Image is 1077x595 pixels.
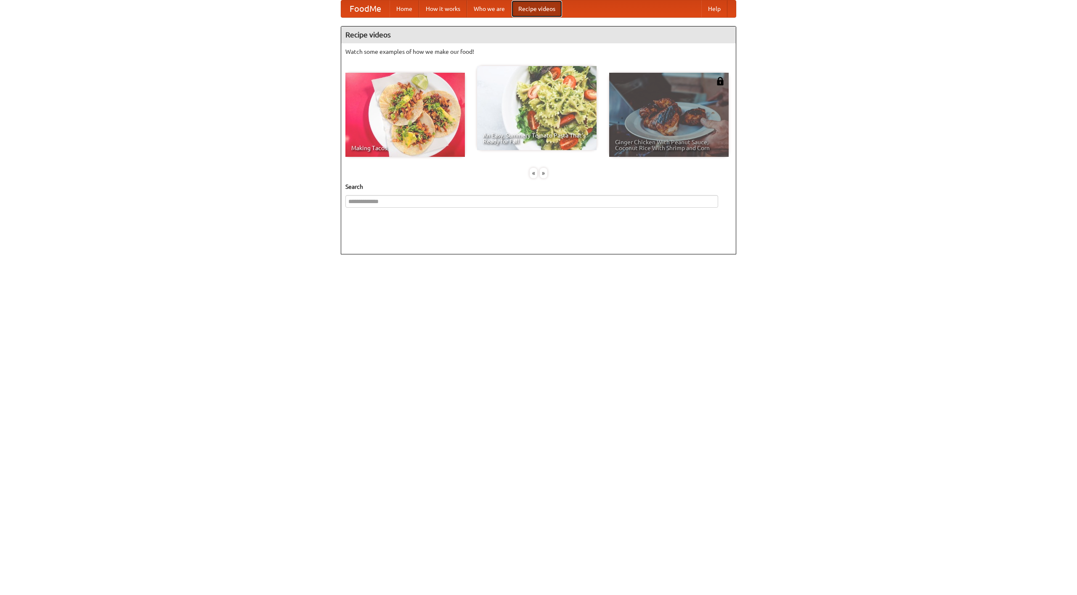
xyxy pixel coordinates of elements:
div: « [530,168,537,178]
a: Who we are [467,0,512,17]
h5: Search [345,182,732,191]
a: Home [390,0,419,17]
a: An Easy, Summery Tomato Pasta That's Ready for Fall [477,66,597,150]
a: Recipe videos [512,0,562,17]
img: 483408.png [716,77,724,85]
p: Watch some examples of how we make our food! [345,48,732,56]
span: Making Tacos [351,145,459,151]
a: FoodMe [341,0,390,17]
a: Making Tacos [345,73,465,157]
div: » [540,168,547,178]
a: How it works [419,0,467,17]
span: An Easy, Summery Tomato Pasta That's Ready for Fall [483,132,591,144]
a: Help [701,0,727,17]
h4: Recipe videos [341,26,736,43]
